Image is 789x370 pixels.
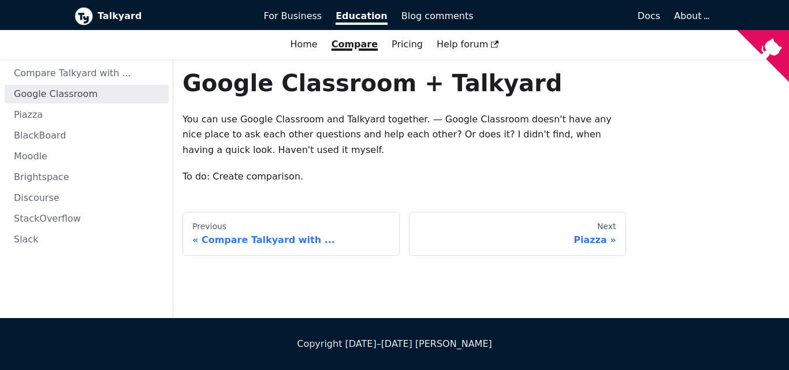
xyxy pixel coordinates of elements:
[5,64,169,83] a: Compare Talkyard with ...
[5,147,169,166] a: Moodle
[264,10,322,21] span: For Business
[394,6,481,26] a: Blog comments
[5,126,169,145] a: BlackBoard
[5,189,169,207] a: Discourse
[5,168,169,186] a: Brightspace
[183,169,626,184] p: To do: Create comparison.
[401,10,474,21] span: Blog comments
[98,9,248,24] b: Talkyard
[5,106,169,124] a: Piazza
[183,69,626,98] h1: Google Classroom + Talkyard
[674,10,708,21] a: About
[329,6,394,26] a: Education
[430,35,506,54] a: Help forum
[192,222,390,232] div: Previous
[419,234,616,246] div: Piazza
[5,210,169,228] a: StackOverflow
[75,337,714,352] div: Copyright [DATE]–[DATE] [PERSON_NAME]
[75,7,248,25] a: Talkyard logoTalkyard
[481,6,668,26] a: Docs
[75,7,93,25] img: Talkyard logo
[183,212,400,256] a: PreviousCompare Talkyard with ...
[192,234,390,246] div: Compare Talkyard with ...
[257,6,329,26] a: For Business
[385,35,430,54] a: Pricing
[283,35,324,54] a: Home
[183,112,626,158] p: You can use Google Classroom and Talkyard together. — Google Classroom doesn't have any nice plac...
[419,222,616,232] div: Next
[5,230,169,249] a: Slack
[336,10,388,25] span: Education
[332,39,378,50] a: Compare
[409,212,626,256] a: NextPiazza
[5,85,169,103] a: Google Classroom
[183,212,626,256] nav: Docs pages navigation
[437,39,499,50] span: Help forum
[638,10,660,21] span: Docs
